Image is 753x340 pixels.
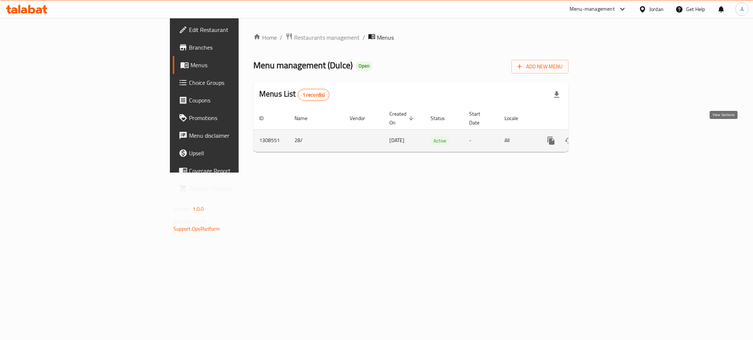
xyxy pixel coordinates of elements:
[173,144,296,162] a: Upsell
[511,60,568,73] button: Add New Menu
[295,114,317,123] span: Name
[560,132,578,149] button: Change Status
[173,56,296,74] a: Menus
[189,25,290,34] span: Edit Restaurant
[189,184,290,193] span: Grocery Checklist
[356,63,372,69] span: Open
[173,127,296,144] a: Menu disclaimer
[548,86,565,104] div: Export file
[173,91,296,109] a: Coupons
[499,129,536,152] td: All
[173,74,296,91] a: Choice Groups
[189,166,290,175] span: Coverage Report
[289,129,344,152] td: 28/
[469,109,490,127] span: Start Date
[363,33,365,42] li: /
[173,109,296,127] a: Promotions
[463,129,499,152] td: -
[173,180,296,197] a: Grocery Checklist
[174,204,192,214] span: Version:
[173,39,296,56] a: Branches
[536,107,619,130] th: Actions
[649,5,664,13] div: Jordan
[504,114,528,123] span: Locale
[431,114,454,123] span: Status
[259,114,273,123] span: ID
[174,224,220,234] a: Support.OpsPlatform
[377,33,394,42] span: Menus
[542,132,560,149] button: more
[431,137,449,145] span: Active
[389,109,416,127] span: Created On
[285,33,360,42] a: Restaurants management
[189,113,290,122] span: Promotions
[189,96,290,105] span: Coupons
[189,43,290,52] span: Branches
[253,107,619,152] table: enhanced table
[189,149,290,158] span: Upsell
[431,136,449,145] div: Active
[189,78,290,87] span: Choice Groups
[174,217,207,226] span: Get support on:
[253,57,353,73] span: Menu management ( Dulce )
[570,5,615,14] div: Menu-management
[294,33,360,42] span: Restaurants management
[298,91,329,98] span: 1 record(s)
[253,33,568,42] nav: breadcrumb
[259,88,329,101] h2: Menus List
[193,204,204,214] span: 1.0.0
[173,162,296,180] a: Coverage Report
[350,114,375,123] span: Vendor
[173,21,296,39] a: Edit Restaurant
[740,5,743,13] span: A
[389,135,404,145] span: [DATE]
[189,131,290,140] span: Menu disclaimer
[190,61,290,69] span: Menus
[517,62,563,71] span: Add New Menu
[356,62,372,70] div: Open
[298,89,330,101] div: Total records count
